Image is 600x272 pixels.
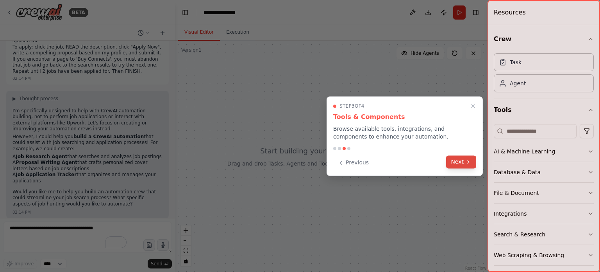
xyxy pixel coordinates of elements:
[446,155,476,168] button: Next
[180,7,191,18] button: Hide left sidebar
[333,125,476,141] p: Browse available tools, integrations, and components to enhance your automation.
[333,112,476,122] h3: Tools & Components
[339,103,364,109] span: Step 3 of 4
[468,101,478,111] button: Close walkthrough
[333,156,373,169] button: Previous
